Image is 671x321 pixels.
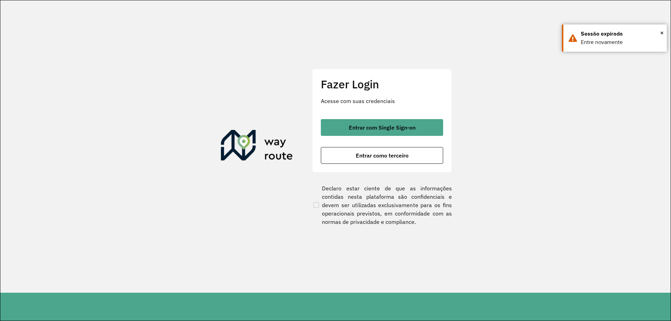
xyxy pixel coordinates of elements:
button: Close [660,28,664,38]
img: Roteirizador AmbevTech [221,130,293,163]
button: button [321,147,443,164]
span: × [660,28,664,38]
span: Entrar como terceiro [356,153,409,158]
p: Acesse com suas credenciais [321,97,443,105]
div: Sessão expirada [581,30,662,38]
button: button [321,119,443,136]
span: Entrar com Single Sign-on [349,125,416,130]
div: Entre novamente [581,38,662,46]
label: Declaro estar ciente de que as informações contidas nesta plataforma são confidenciais e devem se... [312,184,452,226]
h2: Fazer Login [321,78,443,91]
